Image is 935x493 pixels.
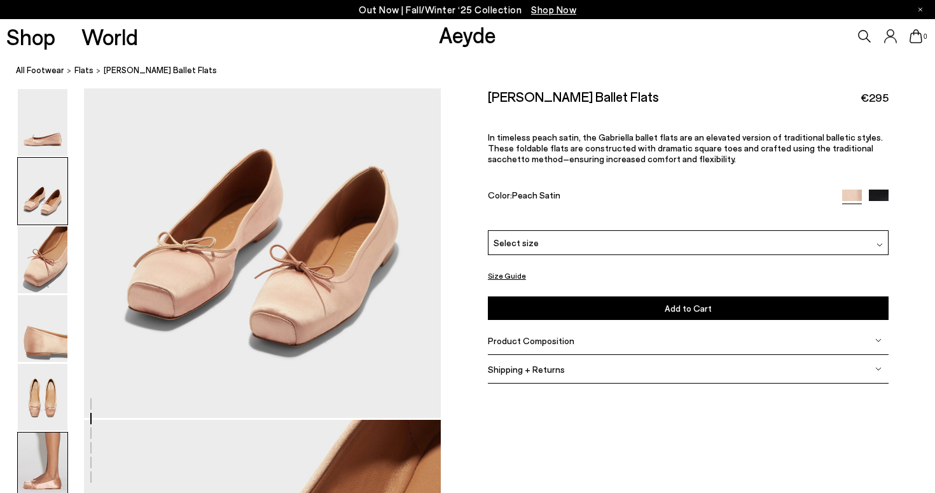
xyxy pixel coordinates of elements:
h2: [PERSON_NAME] Ballet Flats [488,88,659,104]
a: Aeyde [439,21,496,48]
img: Gabriella Satin Ballet Flats - Image 5 [18,364,67,431]
span: Navigate to /collections/new-in [531,4,576,15]
span: flats [74,65,93,75]
span: In timeless peach satin, the Gabriella ballet flats are an elevated version of traditional ballet... [488,132,883,164]
a: All Footwear [16,64,64,77]
span: [PERSON_NAME] Ballet Flats [104,64,217,77]
span: Shipping + Returns [488,364,565,375]
a: World [81,25,138,48]
span: 0 [922,33,929,40]
span: €295 [861,90,889,106]
span: Select size [494,236,539,249]
a: 0 [910,29,922,43]
img: svg%3E [875,366,882,372]
a: flats [74,64,93,77]
div: Color: [488,190,829,204]
span: Add to Cart [665,303,712,314]
img: Gabriella Satin Ballet Flats - Image 1 [18,89,67,156]
img: svg%3E [875,337,882,344]
button: Add to Cart [488,296,889,320]
img: Gabriella Satin Ballet Flats - Image 2 [18,158,67,225]
button: Size Guide [488,268,526,284]
p: Out Now | Fall/Winter ‘25 Collection [359,2,576,18]
nav: breadcrumb [16,53,935,88]
img: Gabriella Satin Ballet Flats - Image 3 [18,226,67,293]
span: Product Composition [488,335,574,346]
img: svg%3E [876,242,883,248]
span: Peach Satin [512,190,560,200]
img: Gabriella Satin Ballet Flats - Image 4 [18,295,67,362]
a: Shop [6,25,55,48]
